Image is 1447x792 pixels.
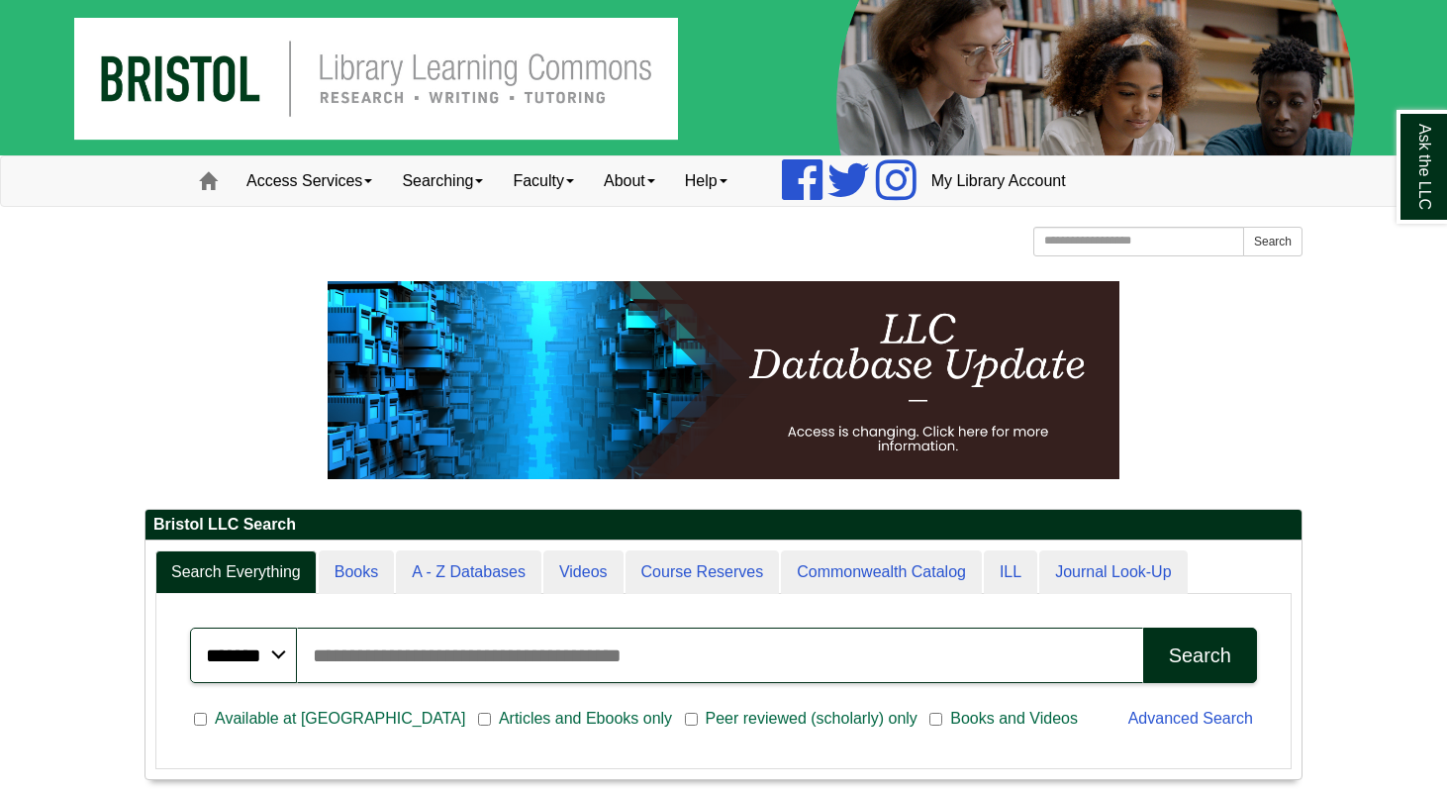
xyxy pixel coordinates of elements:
img: HTML tutorial [328,281,1119,479]
button: Search [1243,227,1302,256]
a: ILL [984,550,1037,595]
a: Commonwealth Catalog [781,550,982,595]
input: Books and Videos [929,711,942,729]
a: About [589,156,670,206]
a: Books [319,550,394,595]
span: Peer reviewed (scholarly) only [698,707,925,731]
button: Search [1143,628,1257,683]
input: Available at [GEOGRAPHIC_DATA] [194,711,207,729]
a: Search Everything [155,550,317,595]
span: Available at [GEOGRAPHIC_DATA] [207,707,473,731]
input: Peer reviewed (scholarly) only [685,711,698,729]
input: Articles and Ebooks only [478,711,491,729]
span: Articles and Ebooks only [491,707,680,731]
a: Help [670,156,742,206]
a: A - Z Databases [396,550,541,595]
a: Advanced Search [1128,710,1253,727]
a: Course Reserves [626,550,780,595]
a: My Library Account [916,156,1081,206]
a: Access Services [232,156,387,206]
a: Searching [387,156,498,206]
a: Faculty [498,156,589,206]
a: Journal Look-Up [1039,550,1187,595]
h2: Bristol LLC Search [145,510,1302,541]
a: Videos [543,550,624,595]
span: Books and Videos [942,707,1086,731]
div: Search [1169,644,1231,667]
